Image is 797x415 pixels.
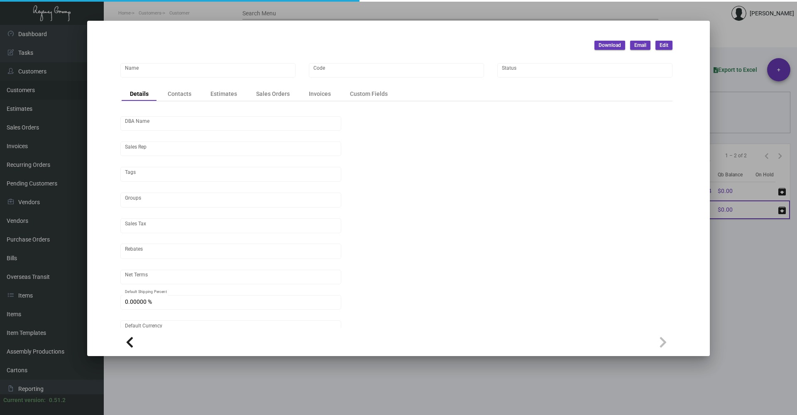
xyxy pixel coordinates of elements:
span: Edit [660,42,668,49]
button: Edit [655,41,672,50]
div: Invoices [309,90,331,98]
div: Sales Orders [256,90,290,98]
div: 0.51.2 [49,396,66,405]
button: Download [594,41,625,50]
div: Estimates [210,90,237,98]
span: Email [634,42,646,49]
button: Email [630,41,650,50]
div: Current version: [3,396,46,405]
div: Custom Fields [350,90,388,98]
div: Contacts [168,90,191,98]
div: Details [130,90,149,98]
span: Download [599,42,621,49]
